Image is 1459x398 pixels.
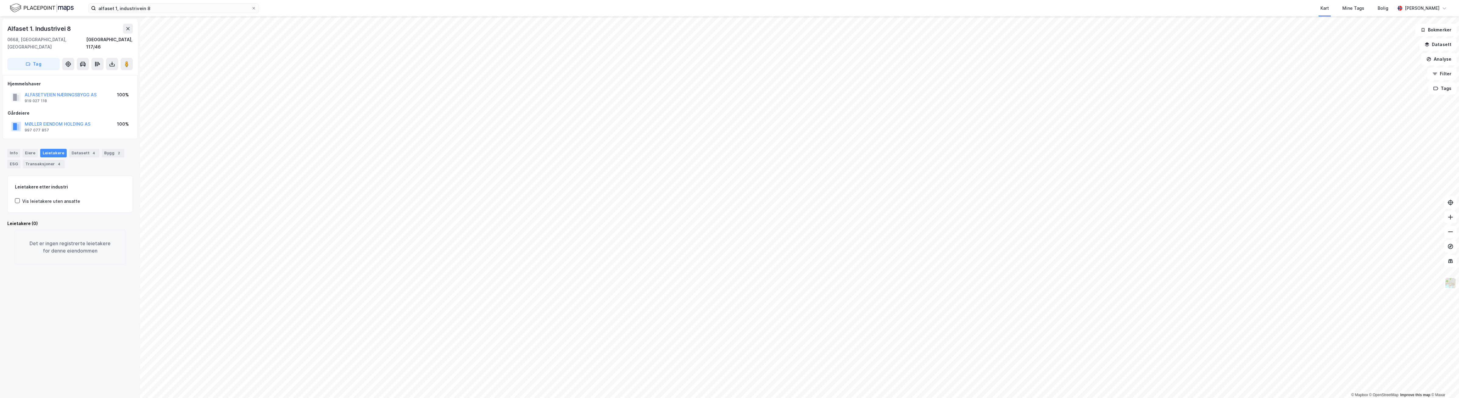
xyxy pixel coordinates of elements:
div: Kart [1320,5,1329,12]
iframe: Chat Widget [1429,369,1459,398]
button: Datasett [1419,38,1457,51]
div: 0668, [GEOGRAPHIC_DATA], [GEOGRAPHIC_DATA] [7,36,86,51]
div: Gårdeiere [8,109,132,117]
button: Filter [1427,68,1457,80]
div: Datasett [69,149,99,157]
div: Transaksjoner [23,160,65,168]
div: Vis leietakere uten ansatte [22,198,80,205]
div: Bygg [102,149,124,157]
img: Z [1445,277,1456,289]
div: [PERSON_NAME] [1405,5,1440,12]
button: Tags [1428,82,1457,95]
div: Hjemmelshaver [8,80,132,88]
button: Tag [7,58,60,70]
div: 919 027 118 [25,99,47,103]
a: Improve this map [1400,393,1430,397]
div: Mine Tags [1342,5,1364,12]
div: Leietakere (0) [7,220,133,227]
div: Leietakere [40,149,67,157]
div: 100% [117,120,129,128]
div: Det er ingen registrerte leietakere for denne eiendommen [15,230,125,264]
div: 4 [56,161,62,167]
button: Bokmerker [1415,24,1457,36]
a: OpenStreetMap [1369,393,1399,397]
div: 100% [117,91,129,99]
button: Analyse [1421,53,1457,65]
div: 2 [116,150,122,156]
div: Bolig [1378,5,1388,12]
div: Info [7,149,20,157]
div: Alfaset 1. Industrivei 8 [7,24,72,34]
div: ESG [7,160,20,168]
div: 997 077 857 [25,128,49,133]
a: Mapbox [1351,393,1368,397]
div: Leietakere etter industri [15,183,125,191]
div: [GEOGRAPHIC_DATA], 117/46 [86,36,133,51]
input: Søk på adresse, matrikkel, gårdeiere, leietakere eller personer [96,4,251,13]
div: Eiere [23,149,38,157]
div: 4 [91,150,97,156]
img: logo.f888ab2527a4732fd821a326f86c7f29.svg [10,3,74,13]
